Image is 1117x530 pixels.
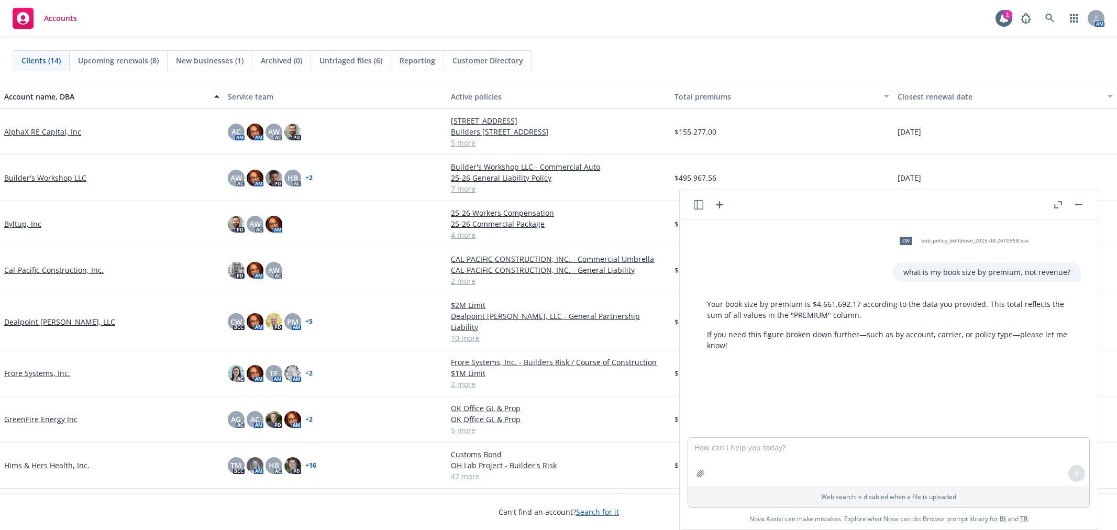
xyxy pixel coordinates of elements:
div: 1 [1003,10,1012,19]
a: Cal-Pacific Construction, Inc. [4,264,104,275]
span: bob_policy_drilldown_2025-08-26T0958.csv [921,237,1028,244]
span: $495,967.56 [674,172,716,183]
span: AW [230,172,242,183]
button: Closest renewal date [893,84,1117,109]
a: Builder's Workshop LLC - Commercial Auto [451,161,666,172]
span: HB [287,172,298,183]
img: photo [266,411,282,428]
a: + 2 [305,370,313,377]
a: Dealpoint [PERSON_NAME], LLC [4,316,115,327]
span: $1,019,703.00 [674,316,723,327]
img: photo [247,313,263,330]
span: HB [269,460,279,471]
a: CAL-PACIFIC CONSTRUCTION, INC. - General Liability [451,264,666,275]
a: $2M Limit [451,300,666,311]
img: photo [284,124,301,140]
span: AW [268,264,280,275]
span: PM [287,316,298,327]
a: Frore Systems, Inc. - Builders Risk / Course of Construction [451,357,666,368]
span: csv [900,237,912,245]
span: AG [231,414,241,425]
span: AW [268,126,280,137]
a: 25-26 Workers Compensation [451,207,666,218]
img: photo [284,365,301,382]
a: Search [1039,8,1060,29]
a: 4 more [451,229,666,240]
button: Total premiums [670,84,894,109]
a: + 16 [305,462,316,469]
span: Nova Assist can make mistakes. Explore what Nova can do: Browse prompt library for and [684,508,1093,529]
a: 47 more [451,471,666,482]
a: Frore Systems, Inc. [4,368,70,379]
span: TF [270,368,278,379]
img: photo [228,216,245,233]
p: what is my book size by premium, not revenue? [903,267,1070,278]
a: + 2 [305,175,313,181]
a: BI [1000,514,1006,523]
div: Closest renewal date [898,91,1101,102]
span: [DATE] [898,172,921,183]
a: 7 more [451,183,666,194]
div: Service team [228,91,443,102]
p: Web search is disabled when a file is uploaded [694,492,1083,501]
span: AW [249,218,261,229]
a: CAL-PACIFIC CONSTRUCTION, INC. - Commercial Umbrella [451,253,666,264]
img: photo [284,457,301,474]
div: Account name, DBA [4,91,208,102]
span: Archived (0) [261,55,302,66]
span: [DATE] [898,126,921,137]
a: 25-26 Commercial Package [451,218,666,229]
a: 5 more [451,425,666,436]
img: photo [228,262,245,279]
span: Customer Directory [452,55,523,66]
img: photo [247,170,263,186]
span: $30,243.00 [674,368,712,379]
a: AlphaX RE Capital, Inc [4,126,81,137]
button: Active policies [447,84,670,109]
a: Switch app [1064,8,1085,29]
a: Search for it [576,507,619,517]
img: photo [247,124,263,140]
a: OH Lab Project - Builder's Risk [451,460,666,471]
span: $397,951.45 [674,218,716,229]
span: $219,865.00 [674,264,716,275]
a: Report a Bug [1015,8,1036,29]
span: Accounts [44,14,77,23]
a: Accounts [8,4,81,33]
p: Your book size by premium is $4,661,692.17 according to the data you provided. This total reflect... [707,299,1070,321]
a: 10 more [451,333,666,344]
img: photo [247,262,263,279]
span: Reporting [400,55,435,66]
div: Active policies [451,91,666,102]
a: Builder's Workshop LLC [4,172,86,183]
span: CW [230,316,242,327]
img: photo [247,457,263,474]
span: AC [231,126,241,137]
a: GreenFire Energy Inc [4,414,78,425]
a: [STREET_ADDRESS] [451,115,666,126]
img: photo [247,365,263,382]
a: + 2 [305,416,313,423]
span: AC [250,414,260,425]
a: Builders [STREET_ADDRESS] [451,126,666,137]
a: OK Office GL & Prop [451,403,666,414]
span: Clients (14) [21,55,61,66]
button: Service team [224,84,447,109]
img: photo [266,216,282,233]
a: 5 more [451,137,666,148]
div: Total premiums [674,91,878,102]
span: $10,652,711.00 [674,460,727,471]
span: TM [230,460,241,471]
a: 25-26 General Liability Policy [451,172,666,183]
a: Byltup, Inc [4,218,41,229]
span: $110,885.00 [674,414,716,425]
div: csvbob_policy_drilldown_2025-08-26T0958.csv [893,228,1031,254]
img: photo [266,313,282,330]
a: Customs Bond [451,449,666,460]
img: photo [284,411,301,428]
a: Hims & Hers Health, Inc. [4,460,90,471]
a: 2 more [451,379,666,390]
a: Dealpoint [PERSON_NAME], LLC - General Partnership Liability [451,311,666,333]
span: New businesses (1) [176,55,244,66]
